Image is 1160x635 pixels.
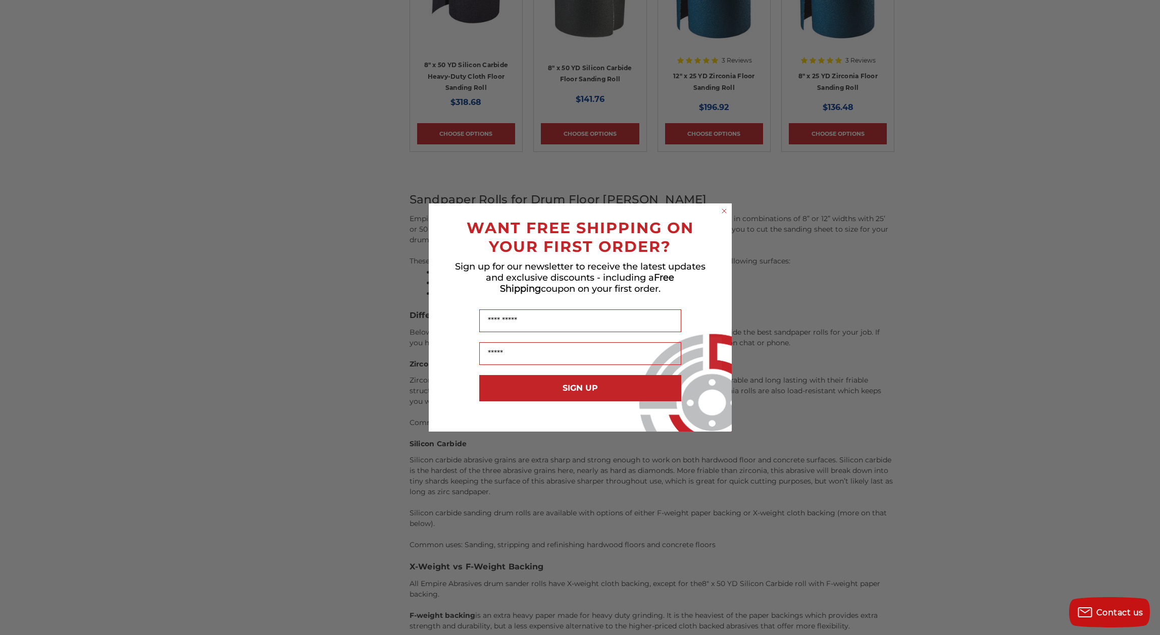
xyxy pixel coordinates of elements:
span: Contact us [1096,608,1143,617]
button: Close dialog [719,206,729,216]
span: WANT FREE SHIPPING ON YOUR FIRST ORDER? [467,219,694,256]
button: SIGN UP [479,375,681,401]
span: Free Shipping [500,272,675,294]
input: Email [479,342,681,365]
span: Sign up for our newsletter to receive the latest updates and exclusive discounts - including a co... [455,261,705,294]
button: Contact us [1069,597,1150,627]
